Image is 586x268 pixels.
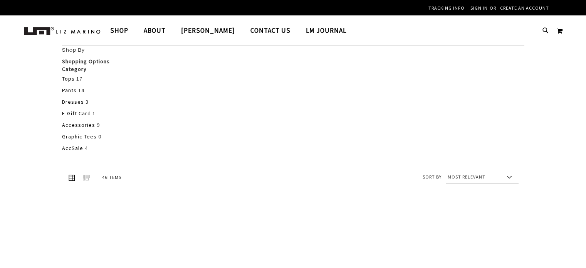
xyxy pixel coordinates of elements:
[62,133,97,140] a: Graphic Tees
[98,133,101,140] span: 0
[306,26,346,35] span: LM Journal
[62,98,84,105] a: Dresses
[92,110,96,117] span: 1
[62,110,91,117] a: E-Gift Card
[243,24,298,37] a: Contact Us
[298,24,354,37] a: LM Journal
[470,5,488,12] a: Sign In
[423,174,442,180] label: Sort By
[181,26,235,35] span: [PERSON_NAME]
[144,26,166,35] span: About
[500,5,549,12] a: Create an Account
[102,171,121,184] p: Items
[78,87,84,94] span: 14
[24,26,101,35] a: store logo
[428,5,465,12] a: Tracking Info
[76,75,82,82] span: 17
[62,65,524,73] dt: Category
[62,145,83,152] a: AccSale
[110,24,128,37] span: Shop
[62,47,85,53] strong: Shop By
[80,171,92,184] a: List
[110,24,136,37] a: Shop
[62,87,77,94] a: Pants
[62,58,110,65] strong: Shopping Options
[97,121,100,128] span: 9
[86,98,89,105] span: 3
[66,171,78,184] strong: Grid
[136,24,173,37] a: About
[62,121,95,128] a: Accessories
[102,174,107,180] span: 46
[85,145,88,152] span: 4
[173,24,243,37] a: [PERSON_NAME]
[250,26,290,35] span: Contact Us
[62,75,75,82] a: Tops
